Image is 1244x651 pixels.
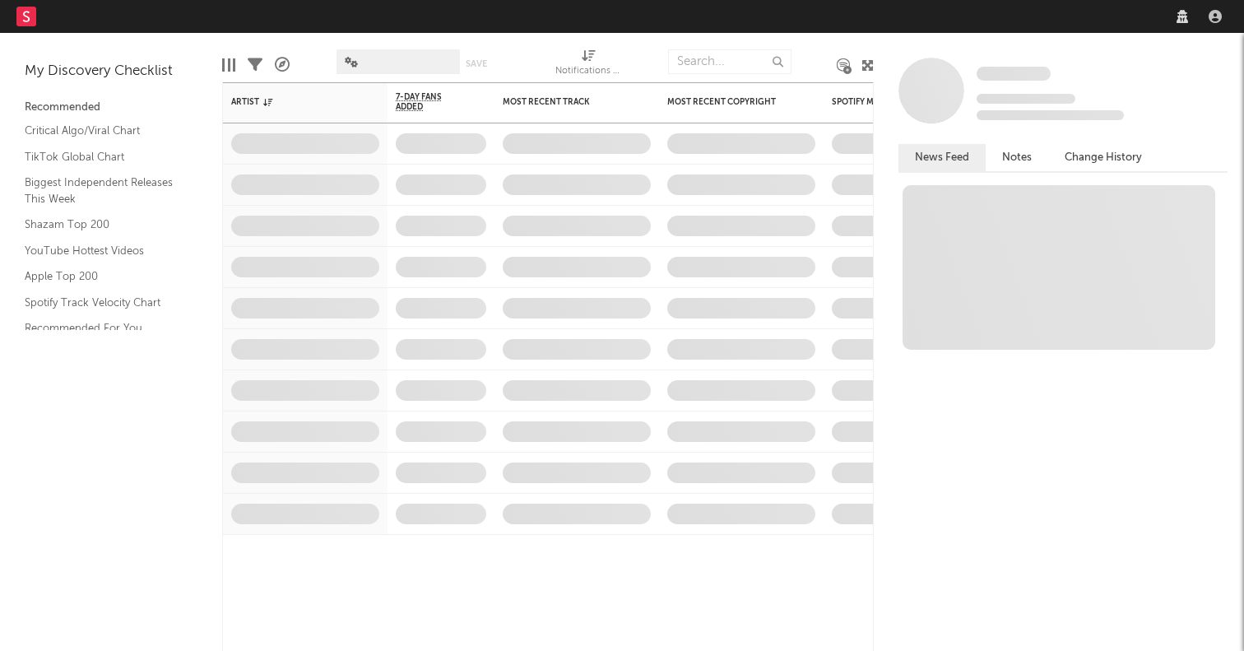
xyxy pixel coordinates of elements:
a: Critical Algo/Viral Chart [25,122,181,140]
div: A&R Pipeline [275,41,290,89]
button: Save [466,59,487,68]
div: Spotify Monthly Listeners [832,97,955,107]
div: Artist [231,97,355,107]
input: Search... [668,49,791,74]
button: Change History [1048,144,1158,171]
a: Spotify Track Velocity Chart [25,294,181,312]
span: 0 fans last week [977,110,1124,120]
div: Filters [248,41,262,89]
div: Notifications (Artist) [555,41,621,89]
span: 7-Day Fans Added [396,92,462,112]
div: Most Recent Copyright [667,97,791,107]
button: News Feed [898,144,986,171]
span: Some Artist [977,67,1051,81]
div: Recommended [25,98,197,118]
button: Notes [986,144,1048,171]
div: Notifications (Artist) [555,62,621,81]
a: TikTok Global Chart [25,148,181,166]
div: Edit Columns [222,41,235,89]
a: Recommended For You [25,319,181,337]
span: Tracking Since: [DATE] [977,94,1075,104]
a: Biggest Independent Releases This Week [25,174,181,207]
a: Shazam Top 200 [25,216,181,234]
a: Some Artist [977,66,1051,82]
div: Most Recent Track [503,97,626,107]
a: Apple Top 200 [25,267,181,286]
a: YouTube Hottest Videos [25,242,181,260]
div: My Discovery Checklist [25,62,197,81]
